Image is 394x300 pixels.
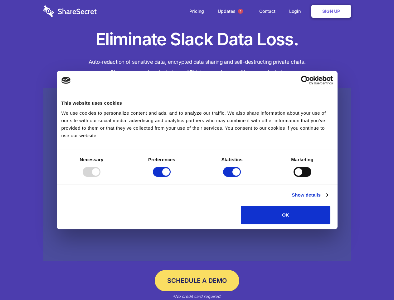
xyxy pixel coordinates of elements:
h4: Auto-redaction of sensitive data, encrypted data sharing and self-destructing private chats. Shar... [43,57,351,77]
a: Show details [292,191,328,199]
em: *No credit card required. [173,294,221,299]
div: We use cookies to personalize content and ads, and to analyze our traffic. We also share informat... [61,109,333,139]
div: This website uses cookies [61,99,333,107]
a: Sign Up [311,5,351,18]
a: Contact [253,2,282,21]
strong: Statistics [221,157,243,162]
a: Usercentrics Cookiebot - opens in a new window [278,76,333,85]
a: Schedule a Demo [155,270,239,291]
strong: Necessary [80,157,104,162]
img: logo [61,77,71,84]
img: logo-wordmark-white-trans-d4663122ce5f474addd5e946df7df03e33cb6a1c49d2221995e7729f52c070b2.svg [43,5,97,17]
button: OK [241,206,330,224]
h1: Eliminate Slack Data Loss. [43,28,351,51]
a: Wistia video thumbnail [43,88,351,262]
a: Login [283,2,310,21]
a: Pricing [183,2,210,21]
span: 1 [238,9,243,14]
strong: Marketing [291,157,314,162]
strong: Preferences [148,157,175,162]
